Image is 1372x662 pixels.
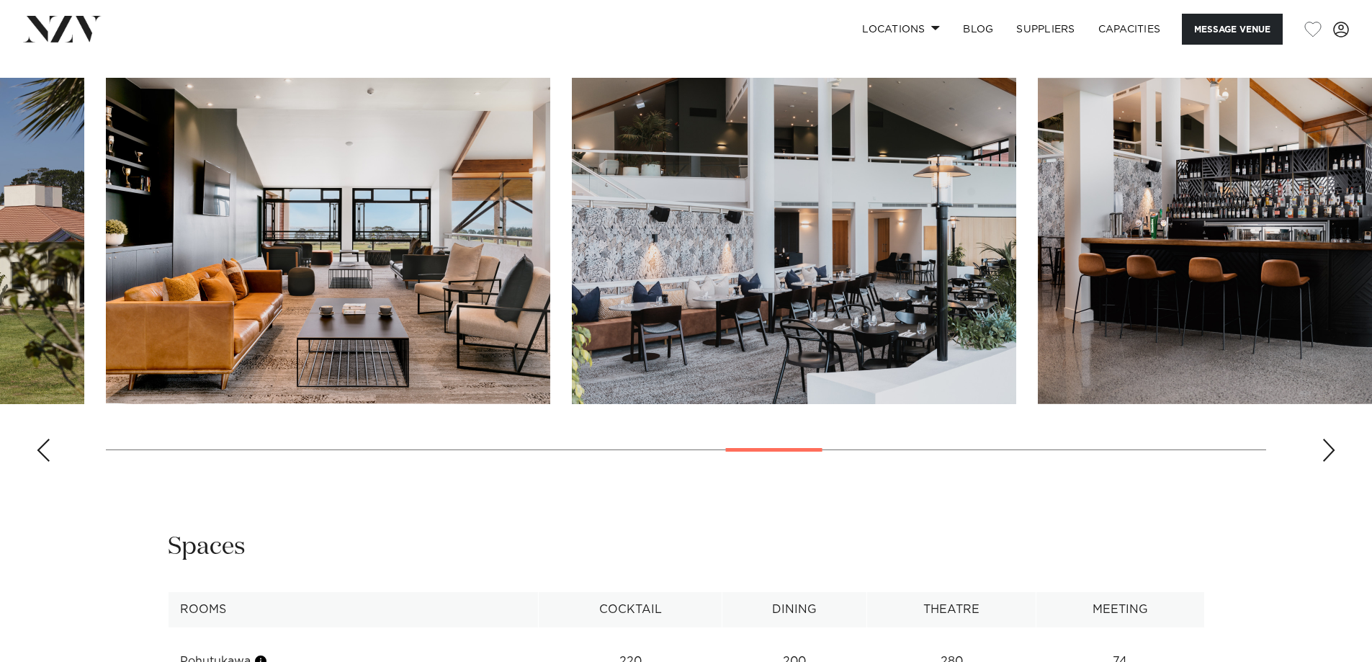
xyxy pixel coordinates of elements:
[572,78,1016,404] swiper-slide: 18 / 30
[168,531,246,563] h2: Spaces
[951,14,1005,45] a: BLOG
[867,592,1036,627] th: Theatre
[1182,14,1283,45] button: Message Venue
[1087,14,1173,45] a: Capacities
[23,16,102,42] img: nzv-logo.png
[851,14,951,45] a: Locations
[168,592,539,627] th: Rooms
[539,592,722,627] th: Cocktail
[106,78,550,404] swiper-slide: 17 / 30
[1005,14,1086,45] a: SUPPLIERS
[722,592,866,627] th: Dining
[1036,592,1204,627] th: Meeting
